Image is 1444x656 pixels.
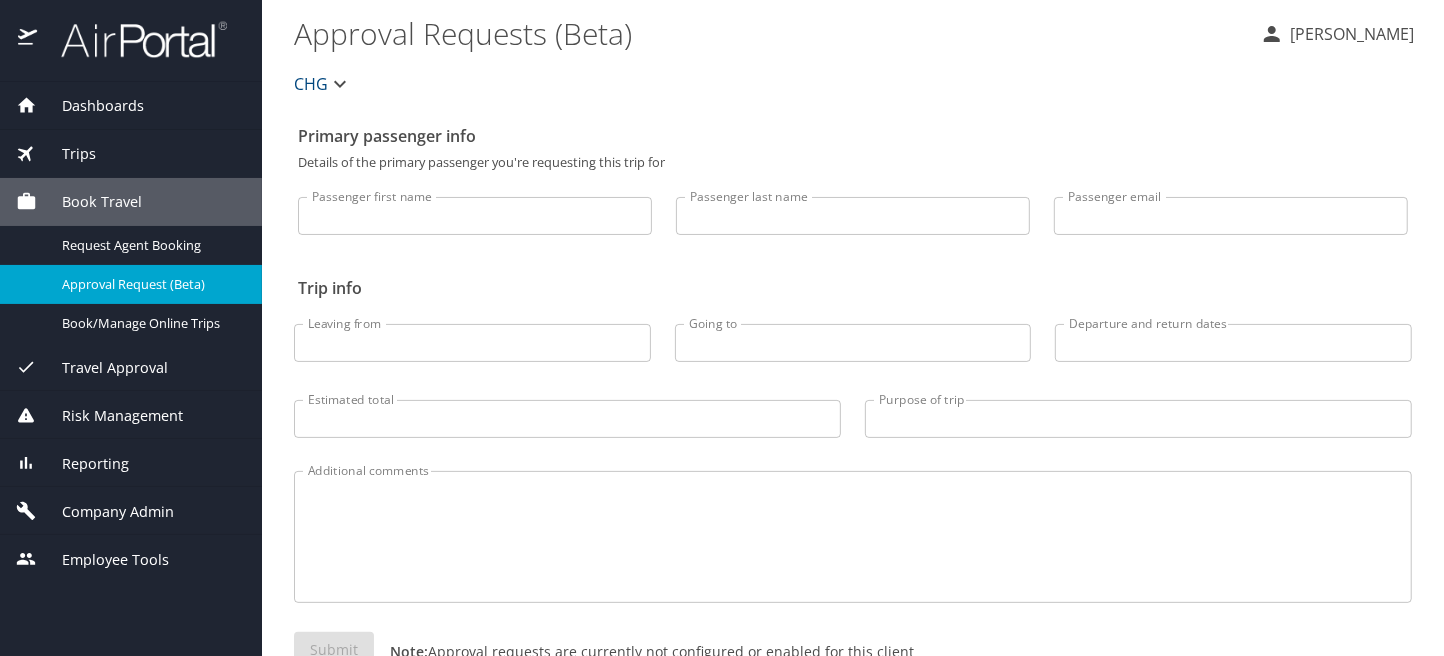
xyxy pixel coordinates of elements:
[298,120,1408,152] h2: Primary passenger info
[39,20,227,59] img: airportal-logo.png
[18,20,39,59] img: icon-airportal.png
[298,156,1408,169] p: Details of the primary passenger you're requesting this trip for
[294,70,328,98] span: CHG
[37,143,96,165] span: Trips
[286,64,360,104] button: CHG
[62,275,238,294] span: Approval Request (Beta)
[37,501,174,523] span: Company Admin
[37,357,168,379] span: Travel Approval
[37,453,129,475] span: Reporting
[294,2,1244,64] h1: Approval Requests (Beta)
[1284,22,1414,46] p: [PERSON_NAME]
[37,95,144,117] span: Dashboards
[62,314,238,333] span: Book/Manage Online Trips
[298,272,1408,304] h2: Trip info
[1252,16,1422,52] button: [PERSON_NAME]
[62,236,238,255] span: Request Agent Booking
[37,405,183,427] span: Risk Management
[37,191,142,213] span: Book Travel
[37,549,169,571] span: Employee Tools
